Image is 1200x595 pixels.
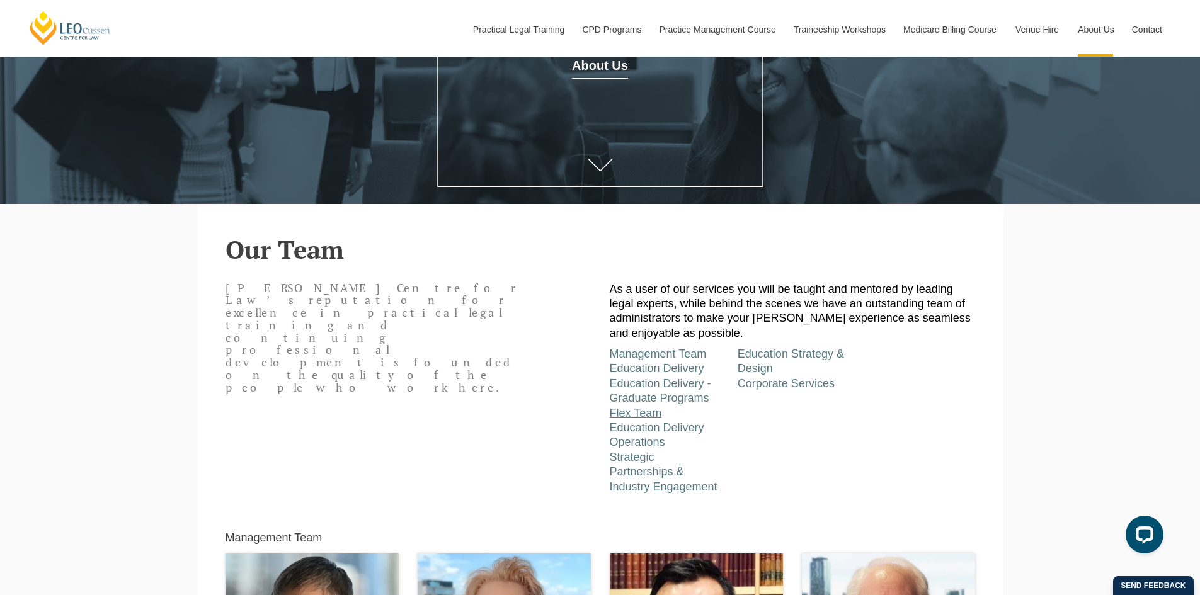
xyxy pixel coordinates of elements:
p: [PERSON_NAME] Centre for Law’s reputation for excellence in practical legal training and continui... [226,282,527,394]
a: Education Delivery Operations [610,421,704,448]
a: Practice Management Course [650,3,784,57]
a: Corporate Services [738,377,835,390]
a: Education Delivery [610,362,704,375]
a: About Us [1068,3,1123,57]
a: Contact [1123,3,1172,57]
a: Flex Team [610,407,662,419]
a: Practical Legal Training [464,3,573,57]
a: Education Strategy & Design [738,348,844,375]
a: About Us [572,54,628,79]
iframe: LiveChat chat widget [1116,511,1169,564]
a: Venue Hire [1006,3,1068,57]
a: Management Team [610,348,707,360]
a: Medicare Billing Course [894,3,1006,57]
a: CPD Programs [573,3,649,57]
a: [PERSON_NAME] Centre for Law [28,10,112,46]
p: As a user of our services you will be taught and mentored by leading legal experts, while behind ... [610,282,975,341]
h2: Our Team [226,235,975,263]
a: Strategic Partnerships & Industry Engagement [610,451,717,493]
h5: Management Team [226,532,323,545]
a: Education Delivery - Graduate Programs [610,377,711,404]
a: Traineeship Workshops [784,3,894,57]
